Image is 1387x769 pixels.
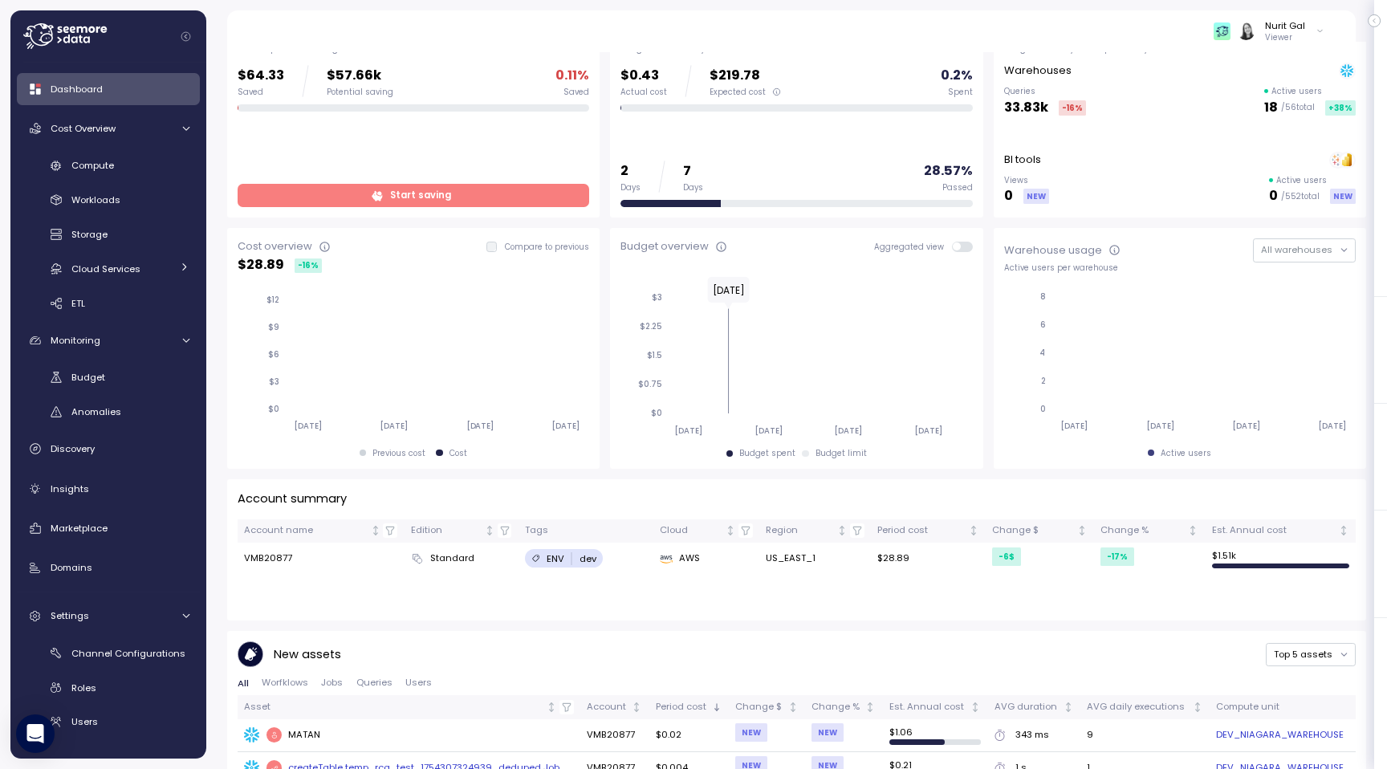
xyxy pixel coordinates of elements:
[710,65,781,87] p: $219.78
[986,519,1094,543] th: Change $Not sorted
[17,552,200,584] a: Domains
[327,87,393,98] div: Potential saving
[652,292,662,303] tspan: $3
[1338,525,1349,536] div: Not sorted
[1004,175,1049,186] p: Views
[17,324,200,356] a: Monitoring
[834,425,862,436] tspan: [DATE]
[620,65,667,87] p: $0.43
[787,702,799,713] div: Not sorted
[505,242,589,253] p: Compare to previous
[268,322,279,332] tspan: $9
[356,678,393,687] span: Queries
[238,519,405,543] th: Account nameNot sorted
[268,404,279,414] tspan: $0
[1015,728,1049,743] div: 343 ms
[1087,700,1190,714] div: AVG daily executions
[390,185,451,206] span: Start saving
[580,552,596,565] p: dev
[430,551,474,566] span: Standard
[17,112,200,144] a: Cost Overview
[71,647,185,660] span: Channel Configurations
[1004,262,1356,274] div: Active users per warehouse
[580,695,649,718] th: AccountNot sorted
[266,727,321,743] div: MATAN
[811,723,844,742] div: NEW
[816,448,867,459] div: Budget limit
[1265,19,1305,32] div: Nurit Gal
[71,297,85,310] span: ETL
[1004,152,1041,168] p: BI tools
[620,182,641,193] div: Days
[889,700,968,714] div: Est. Annual cost
[755,425,783,436] tspan: [DATE]
[631,702,642,713] div: Not sorted
[1261,243,1332,256] span: All warehouses
[1041,376,1046,386] tspan: 2
[1269,185,1278,207] p: 0
[1253,238,1356,262] button: All warehouses
[871,543,986,575] td: $28.89
[638,379,662,389] tspan: $0.75
[1214,22,1230,39] img: 65bf5c01215104a4ea04a1a7.PNG
[268,349,279,360] tspan: $6
[992,523,1074,538] div: Change $
[17,364,200,391] a: Budget
[17,473,200,505] a: Insights
[711,702,722,713] div: Sorted descending
[968,525,979,536] div: Not sorted
[1206,519,1356,543] th: Est. Annual costNot sorted
[725,525,736,536] div: Not sorted
[1059,100,1086,116] div: -16 %
[1146,421,1174,431] tspan: [DATE]
[294,421,322,431] tspan: [DATE]
[1076,525,1088,536] div: Not sorted
[660,523,722,538] div: Cloud
[563,87,589,98] div: Saved
[811,700,863,714] div: Change %
[1212,523,1336,538] div: Est. Annual cost
[647,350,662,360] tspan: $1.5
[16,714,55,753] div: Open Intercom Messenger
[405,678,432,687] span: Users
[71,193,120,206] span: Workloads
[176,31,196,43] button: Collapse navigation
[17,600,200,633] a: Settings
[1187,525,1198,536] div: Not sorted
[17,153,200,179] a: Compute
[466,421,494,431] tspan: [DATE]
[51,442,95,455] span: Discovery
[994,700,1060,714] div: AVG duration
[1265,32,1305,43] p: Viewer
[274,645,341,664] p: New assets
[266,295,279,305] tspan: $12
[1004,86,1086,97] p: Queries
[17,433,200,465] a: Discovery
[924,161,973,182] p: 28.57 %
[1080,695,1210,718] th: AVG daily executionsNot sorted
[1040,404,1046,414] tspan: 0
[660,551,753,566] div: AWS
[17,187,200,214] a: Workloads
[683,182,703,193] div: Days
[71,405,121,418] span: Anomalies
[238,490,347,508] p: Account summary
[970,702,981,713] div: Not sorted
[1281,102,1315,113] p: / 56 total
[51,83,103,96] span: Dashboard
[874,242,952,252] span: Aggregated view
[51,482,89,495] span: Insights
[987,695,1080,718] th: AVG durationNot sorted
[620,161,641,182] p: 2
[17,640,200,666] a: Channel Configurations
[864,702,876,713] div: Not sorted
[739,448,795,459] div: Budget spent
[1100,523,1185,538] div: Change %
[1276,175,1327,186] p: Active users
[17,255,200,282] a: Cloud Services
[1040,319,1046,330] tspan: 6
[1216,700,1349,714] div: Compute unit
[1266,643,1356,666] button: Top 5 assets
[372,448,425,459] div: Previous cost
[71,262,140,275] span: Cloud Services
